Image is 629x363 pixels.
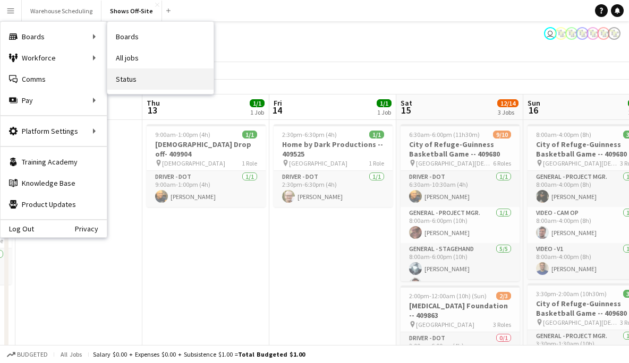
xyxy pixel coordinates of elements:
span: [GEOGRAPHIC_DATA] [289,159,347,167]
span: 3 Roles [493,321,511,329]
a: Knowledge Base [1,172,107,194]
h3: [MEDICAL_DATA] Foundation -- 409863 [401,301,520,320]
span: 12/14 [497,99,518,107]
app-card-role: Driver - DOT1/12:30pm-6:30pm (4h)[PERSON_NAME] [274,171,393,207]
app-job-card: 2:30pm-6:30pm (4h)1/1Home by Dark Productions -- 409525 [GEOGRAPHIC_DATA]1 RoleDriver - DOT1/12:3... [274,124,393,207]
div: 3 Jobs [498,108,518,116]
span: 14 [272,104,282,116]
app-user-avatar: Labor Coordinator [565,27,578,40]
span: [GEOGRAPHIC_DATA][DEMOGRAPHIC_DATA] [416,159,493,167]
span: Sun [528,98,540,108]
span: Fri [274,98,282,108]
span: 9:00am-1:00pm (4h) [155,131,210,139]
span: 13 [145,104,160,116]
span: [GEOGRAPHIC_DATA][DEMOGRAPHIC_DATA] [543,159,620,167]
span: 6 Roles [493,159,511,167]
span: 15 [399,104,412,116]
a: Product Updates [1,194,107,215]
span: 1 Role [369,159,384,167]
app-user-avatar: Labor Coordinator [555,27,567,40]
span: 1/1 [377,99,392,107]
h3: [DEMOGRAPHIC_DATA] Drop off- 409904 [147,140,266,159]
app-user-avatar: Labor Coordinator [597,27,610,40]
div: 1 Job [250,108,264,116]
a: All jobs [107,47,214,68]
div: 1 Job [377,108,391,116]
app-card-role: Driver - DOT1/19:00am-1:00pm (4h)[PERSON_NAME] [147,171,266,207]
span: 1/1 [369,131,384,139]
h3: City of Refuge-Guinness Basketball Game -- 409680 [401,140,520,159]
span: 1/1 [250,99,265,107]
app-card-role: General - Stagehand5/58:00am-6:00pm (10h)[PERSON_NAME][PERSON_NAME] [401,243,520,341]
app-card-role: General - Project Mgr.1/18:00am-6:00pm (10h)[PERSON_NAME] [401,207,520,243]
span: Total Budgeted $1.00 [238,350,305,358]
span: Budgeted [17,351,48,358]
a: Training Academy [1,151,107,172]
a: Comms [1,68,107,90]
span: 3:30pm-2:00am (10h30m) (Mon) [536,290,623,298]
app-job-card: 6:30am-6:00pm (11h30m)9/10City of Refuge-Guinness Basketball Game -- 409680 [GEOGRAPHIC_DATA][DEM... [401,124,520,281]
button: Budgeted [5,349,49,360]
span: 9/10 [493,131,511,139]
span: 6:30am-6:00pm (11h30m) [409,131,480,139]
h3: Home by Dark Productions -- 409525 [274,140,393,159]
div: Salary $0.00 + Expenses $0.00 + Subsistence $1.00 = [93,350,305,358]
span: 1/1 [242,131,257,139]
div: Platform Settings [1,120,107,142]
app-card-role: Driver - DOT1/16:30am-10:30am (4h)[PERSON_NAME] [401,171,520,207]
button: Shows Off-Site [101,1,162,21]
span: [GEOGRAPHIC_DATA][DEMOGRAPHIC_DATA] [543,318,620,326]
a: Boards [107,26,214,47]
span: Sat [401,98,412,108]
span: Thu [147,98,160,108]
app-user-avatar: Labor Coordinator [576,27,589,40]
app-job-card: 9:00am-1:00pm (4h)1/1[DEMOGRAPHIC_DATA] Drop off- 409904 [DEMOGRAPHIC_DATA]1 RoleDriver - DOT1/19... [147,124,266,207]
span: 2:00pm-12:00am (10h) (Sun) [409,292,487,300]
span: All jobs [58,350,84,358]
app-user-avatar: Labor Coordinator [586,27,599,40]
span: 16 [526,104,540,116]
div: Workforce [1,47,107,68]
a: Status [107,68,214,90]
span: [GEOGRAPHIC_DATA] [416,321,474,329]
span: [DEMOGRAPHIC_DATA] [162,159,225,167]
div: Boards [1,26,107,47]
app-user-avatar: Labor Coordinator [608,27,620,40]
span: 2:30pm-6:30pm (4h) [282,131,337,139]
a: Privacy [75,224,107,233]
div: Pay [1,90,107,111]
button: Warehouse Scheduling [22,1,101,21]
app-user-avatar: Toryn Tamborello [544,27,557,40]
span: 2/3 [496,292,511,300]
span: 8:00am-4:00pm (8h) [536,131,591,139]
a: Log Out [1,224,34,233]
span: 1 Role [242,159,257,167]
